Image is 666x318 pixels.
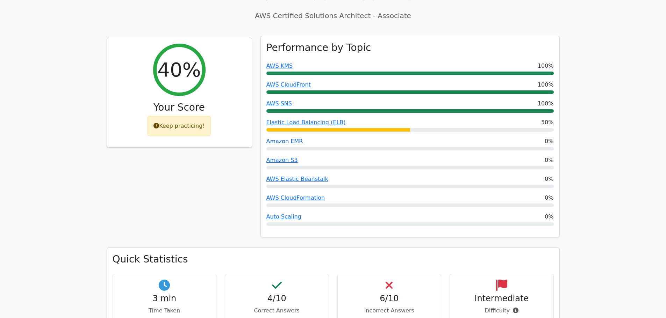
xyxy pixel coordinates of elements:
[148,116,211,136] div: Keep practicing!
[113,102,246,113] h3: Your Score
[456,306,548,315] p: Difficulty
[266,100,292,107] a: AWS SNS
[107,10,560,21] p: AWS Certified Solutions Architect - Associate
[343,306,436,315] p: Incorrect Answers
[266,42,371,54] h3: Performance by Topic
[266,62,293,69] a: AWS KMS
[266,119,346,126] a: Elastic Load Balancing (ELB)
[541,118,554,127] span: 50%
[343,294,436,304] h4: 6/10
[538,99,554,108] span: 100%
[266,194,325,201] a: AWS CloudFormation
[266,157,298,163] a: Amazon S3
[545,156,553,164] span: 0%
[545,175,553,183] span: 0%
[266,213,301,220] a: Auto Scaling
[231,306,323,315] p: Correct Answers
[266,138,303,145] a: Amazon EMR
[545,194,553,202] span: 0%
[538,62,554,70] span: 100%
[119,306,211,315] p: Time Taken
[113,253,554,265] h3: Quick Statistics
[266,81,311,88] a: AWS CloudFront
[456,294,548,304] h4: Intermediate
[119,294,211,304] h4: 3 min
[538,81,554,89] span: 100%
[231,294,323,304] h4: 4/10
[266,176,328,182] a: AWS Elastic Beanstalk
[157,58,201,81] h2: 40%
[545,213,553,221] span: 0%
[545,137,553,146] span: 0%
